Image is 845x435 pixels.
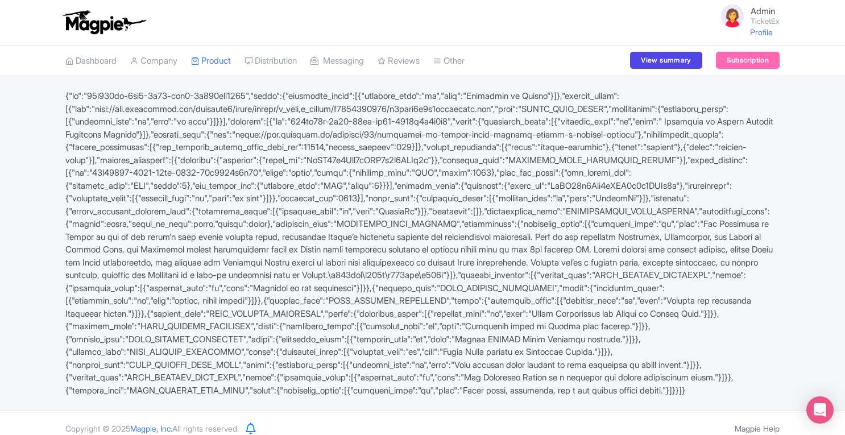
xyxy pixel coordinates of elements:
[735,424,780,433] a: Magpie Help
[433,45,465,77] a: Other
[751,18,780,25] small: TicketEx
[65,45,117,77] a: Dashboard
[378,45,420,77] a: Reviews
[751,6,775,16] span: Admin
[712,2,780,30] a: Admin TicketEx
[806,396,834,424] div: Open Intercom Messenger
[310,45,364,77] a: Messaging
[59,90,786,397] div: {"lo":"95i930do-6si5-3a73-con0-3a890eli1265","seddo":{"eiusmodte_incid":[{"utlabore_etdo":"ma","a...
[60,10,148,35] img: logo-ab69f6fb50320c5b225c76a69d11143b.png
[245,45,297,77] a: Distribution
[191,45,231,77] a: Product
[750,27,773,37] a: Profile
[130,424,172,433] span: Magpie, Inc.
[716,52,780,69] a: Subscription
[719,2,746,30] img: avatar_key_member-9c1dde93af8b07d7383eb8b5fb890c87.png
[630,52,702,69] a: View summary
[130,45,177,77] a: Company
[59,422,246,434] div: Copyright © 2025 All rights reserved.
